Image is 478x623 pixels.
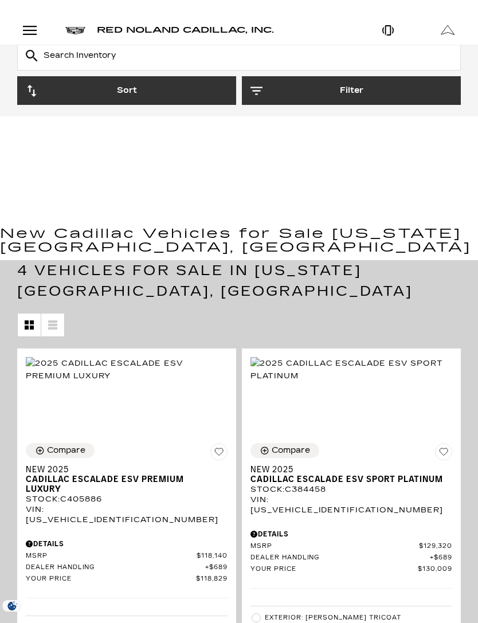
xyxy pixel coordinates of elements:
[65,22,85,38] a: Cadillac logo
[418,16,478,45] a: Open Get Directions Modal
[97,22,274,38] a: Red Noland Cadillac, Inc.
[250,542,452,551] a: MSRP $129,320
[17,41,461,70] input: Search Inventory
[250,529,452,539] div: Pricing Details - New 2025 Cadillac Escalade ESV Sport Platinum
[250,357,452,382] img: 2025 Cadillac Escalade ESV Sport Platinum
[250,554,452,562] a: Dealer Handling $689
[26,552,197,561] span: MSRP
[26,575,228,583] a: Your Price $118,829
[250,565,452,574] a: Your Price $130,009
[26,465,228,494] a: New 2025Cadillac Escalade ESV Premium Luxury
[272,445,310,456] div: Compare
[97,25,274,35] span: Red Noland Cadillac, Inc.
[197,552,228,561] span: $118,140
[250,554,430,562] span: Dealer Handling
[250,565,418,574] span: Your Price
[242,76,461,105] button: Filter
[196,575,228,583] span: $118,829
[26,504,228,525] div: VIN: [US_VEHICLE_IDENTIFICATION_NUMBER]
[435,443,452,465] button: Save Vehicle
[419,542,452,551] span: $129,320
[26,552,228,561] a: MSRP $118,140
[250,443,319,458] button: Compare Vehicle
[17,76,236,105] button: Sort
[17,262,413,299] span: 4 Vehicles for Sale in [US_STATE][GEOGRAPHIC_DATA], [GEOGRAPHIC_DATA]
[205,563,228,572] span: $689
[65,27,85,34] img: Cadillac logo
[26,443,95,458] button: Compare Vehicle
[26,563,228,572] a: Dealer Handling $689
[26,494,228,504] div: Stock : C405886
[26,357,228,382] img: 2025 Cadillac Escalade ESV Premium Luxury
[250,542,419,551] span: MSRP
[26,563,205,572] span: Dealer Handling
[250,495,452,515] div: VIN: [US_VEHICLE_IDENTIFICATION_NUMBER]
[250,465,444,475] span: New 2025
[26,465,219,475] span: New 2025
[26,539,228,549] div: Pricing Details - New 2025 Cadillac Escalade ESV Premium Luxury
[26,575,196,583] span: Your Price
[210,443,228,465] button: Save Vehicle
[430,554,452,562] span: $689
[47,445,85,456] div: Compare
[359,16,418,45] a: Open Phone Modal
[26,475,219,494] span: Cadillac Escalade ESV Premium Luxury
[250,475,444,484] span: Cadillac Escalade ESV Sport Platinum
[418,565,452,574] span: $130,009
[250,484,452,495] div: Stock : C384458
[250,465,452,484] a: New 2025Cadillac Escalade ESV Sport Platinum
